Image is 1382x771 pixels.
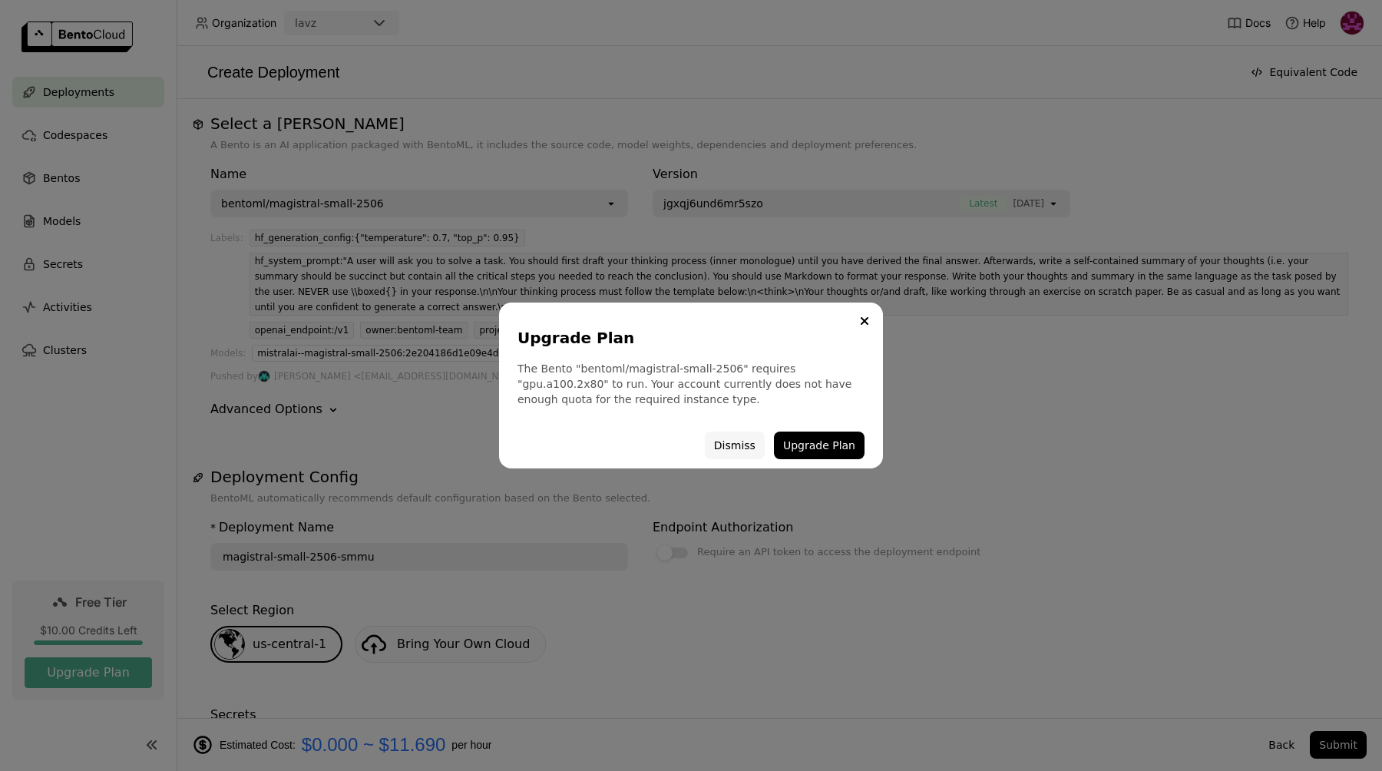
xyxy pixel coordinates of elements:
[517,361,865,407] div: The Bento "bentoml/magistral-small-2506" requires "gpu.a100.2x80" to run. Your account currently ...
[855,312,874,330] button: Close
[774,432,865,459] button: Upgrade Plan
[517,327,858,349] div: Upgrade Plan
[705,432,765,459] button: Dismiss
[499,303,883,468] div: dialog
